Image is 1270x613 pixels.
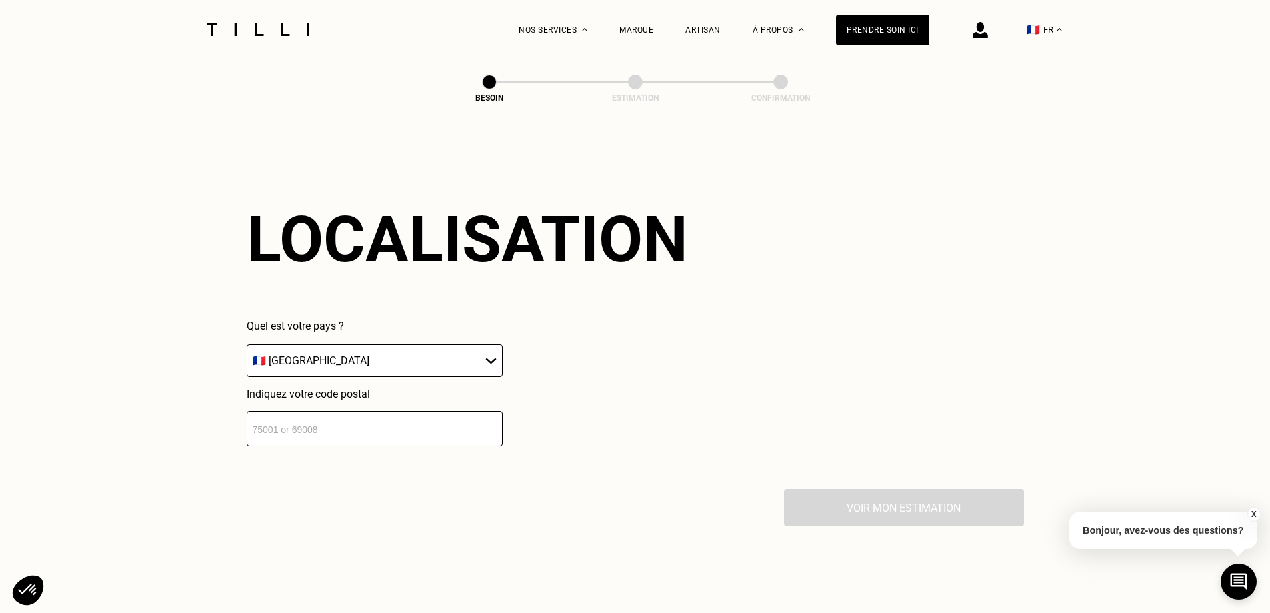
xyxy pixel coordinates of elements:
p: Indiquez votre code postal [247,388,503,400]
img: menu déroulant [1057,28,1062,31]
img: Menu déroulant à propos [799,28,804,31]
a: Marque [619,25,653,35]
div: Confirmation [714,93,847,103]
button: X [1247,507,1260,522]
div: Estimation [569,93,702,103]
img: Logo du service de couturière Tilli [202,23,314,36]
a: Prendre soin ici [836,15,929,45]
a: Artisan [685,25,721,35]
p: Quel est votre pays ? [247,320,503,332]
div: Besoin [423,93,556,103]
span: 🇫🇷 [1027,23,1040,36]
img: Menu déroulant [582,28,587,31]
div: Localisation [247,202,688,277]
p: Bonjour, avez-vous des questions? [1069,512,1257,549]
input: 75001 or 69008 [247,411,503,446]
img: icône connexion [973,22,988,38]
